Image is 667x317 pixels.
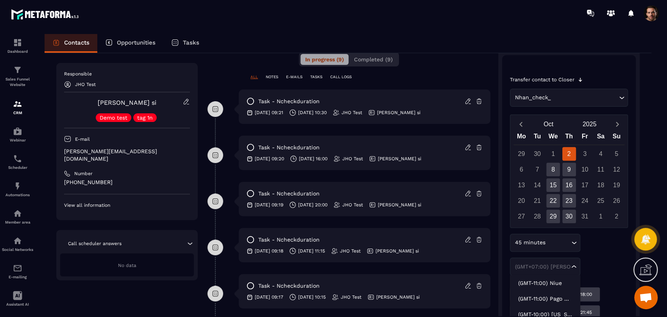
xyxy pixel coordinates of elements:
[266,74,278,80] p: NOTES
[298,294,326,300] p: [DATE] 10:15
[376,294,420,300] p: [PERSON_NAME] si
[530,210,544,223] div: 28
[340,248,361,254] p: JHO Test
[11,7,81,21] img: logo
[2,176,33,203] a: automationsautomationsAutomations
[68,240,122,247] p: Call scheduler answers
[594,210,608,223] div: 1
[378,156,421,162] p: [PERSON_NAME] si
[547,238,569,247] input: Search for option
[515,178,528,192] div: 13
[286,74,302,80] p: E-MAILS
[610,163,623,176] div: 12
[342,202,363,208] p: JHO Test
[2,258,33,285] a: emailemailE-mailing
[2,302,33,306] p: Assistant AI
[13,154,22,163] img: scheduler
[2,247,33,252] p: Social Networks
[528,117,569,131] button: Open months overlay
[258,144,320,151] p: task - Ncheckduration
[549,291,561,297] p: 15:00
[561,131,577,145] div: Th
[64,148,190,163] p: [PERSON_NAME][EMAIL_ADDRESS][DOMAIN_NAME]
[2,193,33,197] p: Automations
[515,147,528,161] div: 29
[513,119,528,129] button: Previous month
[2,275,33,279] p: E-mailing
[2,165,33,170] p: Scheduler
[75,82,96,87] p: JHO Test
[518,309,529,315] p: 18:45
[255,294,283,300] p: [DATE] 09:17
[562,210,576,223] div: 30
[634,286,658,309] div: Mở cuộc trò chuyện
[545,131,561,145] div: We
[562,194,576,208] div: 23
[513,131,624,223] div: Calendar wrapper
[610,178,623,192] div: 19
[310,74,322,80] p: TASKS
[117,39,156,46] p: Opportunities
[2,111,33,115] p: CRM
[258,236,320,244] p: task - Ncheckduration
[354,56,393,63] span: Completed (9)
[64,39,89,46] p: Contacts
[594,194,608,208] div: 25
[2,77,33,88] p: Sales Funnel Website
[2,49,33,54] p: Dashboard
[64,179,190,186] p: [PHONE_NUMBER]
[137,115,153,120] p: tag 1n
[13,263,22,273] img: email
[610,194,623,208] div: 26
[610,147,623,161] div: 5
[13,181,22,191] img: automations
[510,234,580,252] div: Search for option
[578,178,592,192] div: 17
[610,210,623,223] div: 2
[515,163,528,176] div: 6
[577,131,593,145] div: Fr
[594,147,608,161] div: 4
[546,210,560,223] div: 29
[513,131,529,145] div: Mo
[255,202,283,208] p: [DATE] 09:19
[183,39,199,46] p: Tasks
[2,203,33,230] a: automationsautomationsMember area
[594,178,608,192] div: 18
[298,248,325,254] p: [DATE] 11:15
[546,163,560,176] div: 8
[342,156,363,162] p: JHO Test
[580,291,592,297] p: 18:00
[258,98,320,105] p: task - Ncheckduration
[546,178,560,192] div: 15
[2,148,33,176] a: schedulerschedulerScheduler
[377,109,420,116] p: [PERSON_NAME] si
[163,34,207,53] a: Tasks
[578,163,592,176] div: 10
[118,263,136,268] span: No data
[549,309,561,315] p: 21:00
[513,263,569,270] input: Search for option
[298,202,327,208] p: [DATE] 20:00
[305,56,344,63] span: In progress (9)
[13,99,22,109] img: formation
[2,32,33,59] a: formationformationDashboard
[255,109,283,116] p: [DATE] 09:21
[513,93,553,102] span: Nhan_check_
[255,156,284,162] p: [DATE] 09:20
[98,99,156,106] a: [PERSON_NAME] si
[2,138,33,142] p: Webinar
[518,291,529,297] p: 13:30
[546,194,560,208] div: 22
[578,147,592,161] div: 3
[510,258,580,276] div: Search for option
[13,236,22,245] img: social-network
[13,65,22,75] img: formation
[610,119,624,129] button: Next month
[64,71,190,77] p: Responsible
[530,194,544,208] div: 21
[562,163,576,176] div: 9
[298,109,327,116] p: [DATE] 10:30
[258,190,320,197] p: task - Ncheckduration
[2,59,33,93] a: formationformationSales Funnel Website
